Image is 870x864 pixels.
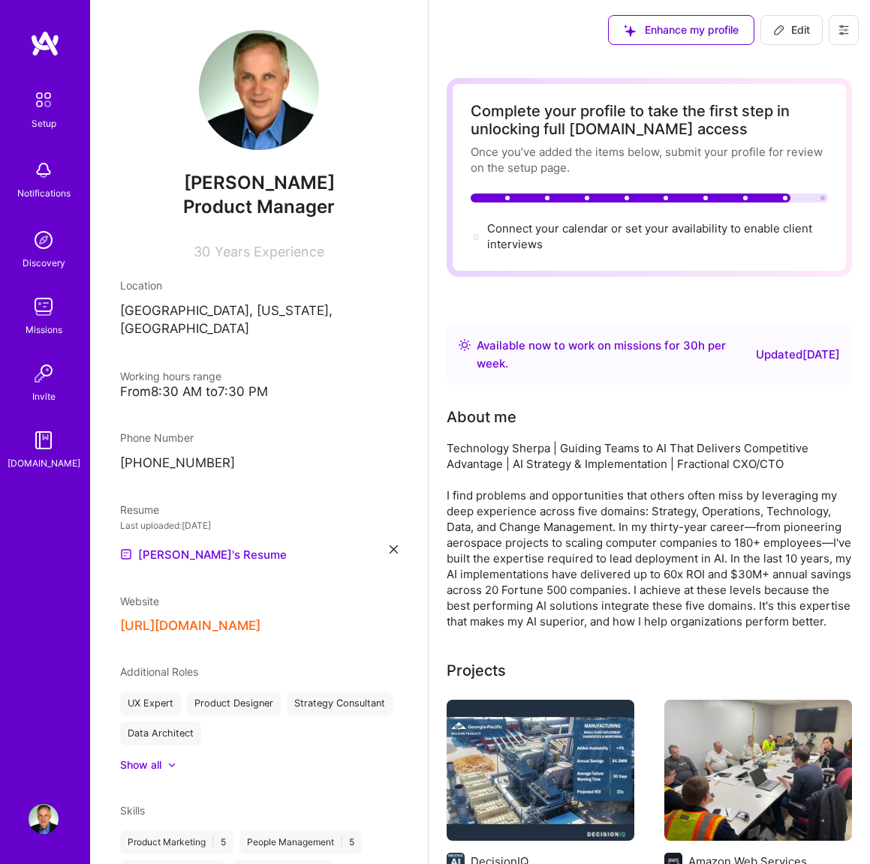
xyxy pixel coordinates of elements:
div: Setup [32,115,56,131]
img: teamwork [29,292,59,322]
button: [URL][DOMAIN_NAME] [120,618,260,634]
div: Available now to work on missions for h per week . [477,337,750,373]
div: [DOMAIN_NAME] [8,455,80,471]
img: logo [30,30,60,57]
div: Technology Sherpa | Guiding Teams to AI That Delivers Competitive Advantage | AI Strategy & Imple... [447,440,852,629]
div: UX Expert [120,691,181,715]
span: Skills [120,804,145,817]
i: icon Close [390,545,398,553]
div: About me [447,406,516,428]
img: User Avatar [29,804,59,834]
div: Notifications [17,185,71,201]
div: Complete your profile to take the first step in unlocking full [DOMAIN_NAME] access [471,102,828,138]
div: Last uploaded: [DATE] [120,517,398,533]
span: Years Experience [215,244,324,259]
span: 30 [194,244,210,259]
span: | [212,836,215,848]
div: From 8:30 AM to 7:30 PM [120,384,398,400]
div: Projects [447,659,506,682]
img: AWS White Glove Pilots • Manufacturing [664,700,852,841]
span: Working hours range [120,370,221,382]
div: Product Designer [187,691,281,715]
p: [PHONE_NUMBER] [120,454,398,472]
img: Resume [120,548,132,560]
img: discovery [29,225,59,255]
span: Connect your calendar or set your availability to enable client interviews [487,221,812,251]
span: Additional Roles [120,665,198,678]
button: Edit [760,15,823,45]
span: Product Manager [183,196,335,217]
span: Resume [120,503,159,516]
div: Show all [120,757,161,772]
div: Product Marketing 5 [120,830,233,854]
img: Invite [29,358,59,388]
img: bell [29,155,59,185]
a: [PERSON_NAME]'s Resume [120,545,287,563]
div: Updated [DATE] [756,346,840,364]
div: Once you’ve added the items below, submit your profile for review on the setup page. [471,144,828,175]
span: [PERSON_NAME] [120,172,398,194]
span: | [340,836,343,848]
img: Predictive Analytics for Industry [447,700,634,841]
a: User Avatar [25,804,62,834]
img: setup [28,84,59,115]
img: guide book [29,425,59,455]
div: People Management 5 [239,830,362,854]
div: Strategy Consultant [287,691,393,715]
div: Discovery [23,255,65,271]
span: Edit [773,22,810,37]
div: Invite [32,388,56,404]
div: Missions [26,322,62,337]
div: Data Architect [120,721,201,745]
span: Website [120,595,159,607]
div: Location [120,277,398,293]
p: [GEOGRAPHIC_DATA], [US_STATE], [GEOGRAPHIC_DATA] [120,302,398,338]
img: Availability [459,339,471,351]
img: User Avatar [199,30,319,150]
span: 30 [683,338,698,352]
span: Phone Number [120,431,194,444]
